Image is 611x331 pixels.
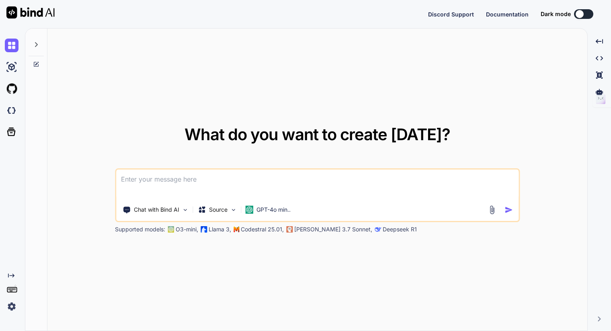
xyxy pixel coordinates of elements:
[176,225,198,233] p: O3-mini,
[428,11,474,18] span: Discord Support
[209,225,231,233] p: Llama 3,
[209,206,228,214] p: Source
[241,225,284,233] p: Codestral 25.01,
[134,206,179,214] p: Chat with Bind AI
[286,226,293,233] img: claude
[375,226,381,233] img: claude
[245,206,253,214] img: GPT-4o mini
[185,125,450,144] span: What do you want to create [DATE]?
[201,226,207,233] img: Llama2
[383,225,417,233] p: Deepseek R1
[541,10,571,18] span: Dark mode
[5,39,18,52] img: chat
[487,205,496,215] img: attachment
[182,206,189,213] img: Pick Tools
[486,11,529,18] span: Documentation
[486,10,529,18] button: Documentation
[115,225,165,233] p: Supported models:
[504,206,513,214] img: icon
[256,206,291,214] p: GPT-4o min..
[234,227,239,232] img: Mistral-AI
[5,60,18,74] img: ai-studio
[294,225,372,233] p: [PERSON_NAME] 3.7 Sonnet,
[5,300,18,313] img: settings
[168,226,174,233] img: GPT-4
[5,104,18,117] img: darkCloudIdeIcon
[428,10,474,18] button: Discord Support
[5,82,18,96] img: githubLight
[230,206,237,213] img: Pick Models
[6,6,55,18] img: Bind AI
